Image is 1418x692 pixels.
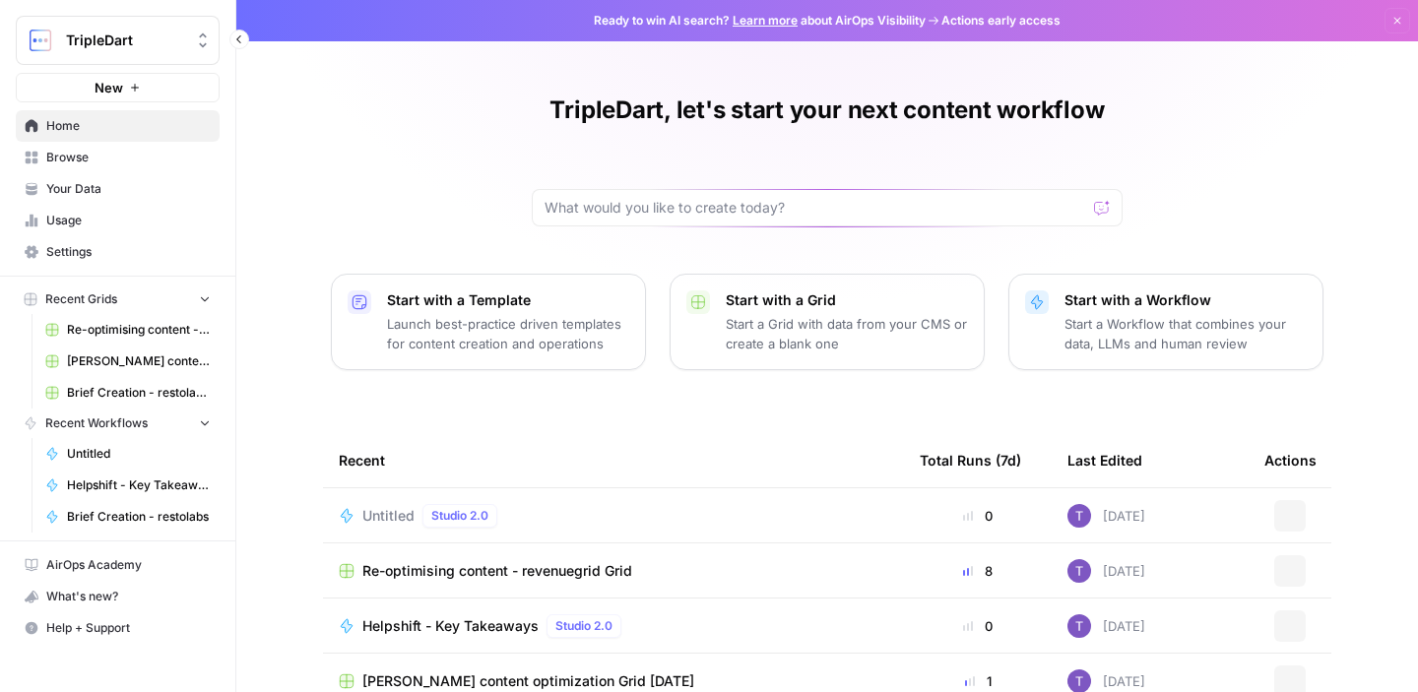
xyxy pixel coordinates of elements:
div: [DATE] [1067,559,1145,583]
button: Start with a GridStart a Grid with data from your CMS or create a blank one [670,274,985,370]
span: Help + Support [46,619,211,637]
a: Helpshift - Key Takeaways [36,470,220,501]
span: Brief Creation - restolabs [67,508,211,526]
span: Re-optimising content - revenuegrid Grid [362,561,632,581]
span: Settings [46,243,211,261]
a: Brief Creation - restolabs [36,501,220,533]
span: Untitled [362,506,415,526]
span: Recent Workflows [45,414,148,432]
button: Start with a WorkflowStart a Workflow that combines your data, LLMs and human review [1008,274,1323,370]
a: Home [16,110,220,142]
div: [DATE] [1067,504,1145,528]
span: [PERSON_NAME] content optimization Grid [DATE] [362,671,694,691]
button: Recent Workflows [16,409,220,438]
span: Brief Creation - restolabs Grid (1) [67,384,211,402]
a: Settings [16,236,220,268]
p: Start a Grid with data from your CMS or create a blank one [726,314,968,353]
button: Start with a TemplateLaunch best-practice driven templates for content creation and operations [331,274,646,370]
div: 0 [920,506,1036,526]
span: Home [46,117,211,135]
p: Start with a Template [387,290,629,310]
div: [DATE] [1067,614,1145,638]
div: 0 [920,616,1036,636]
span: Actions early access [941,12,1061,30]
span: [PERSON_NAME] content optimization Grid [DATE] [67,352,211,370]
span: AirOps Academy [46,556,211,574]
a: UntitledStudio 2.0 [339,504,888,528]
span: Re-optimising content - revenuegrid Grid [67,321,211,339]
a: [PERSON_NAME] content optimization Grid [DATE] [339,671,888,691]
span: Ready to win AI search? about AirOps Visibility [594,12,926,30]
div: Recent [339,433,888,487]
div: Last Edited [1067,433,1142,487]
a: Your Data [16,173,220,205]
img: ogabi26qpshj0n8lpzr7tvse760o [1067,614,1091,638]
span: Untitled [67,445,211,463]
span: Helpshift - Key Takeaways [362,616,539,636]
div: 8 [920,561,1036,581]
div: What's new? [17,582,219,611]
a: [PERSON_NAME] content optimization Grid [DATE] [36,346,220,377]
span: Browse [46,149,211,166]
img: ogabi26qpshj0n8lpzr7tvse760o [1067,559,1091,583]
span: Studio 2.0 [431,507,488,525]
span: New [95,78,123,97]
span: Your Data [46,180,211,198]
button: Workspace: TripleDart [16,16,220,65]
span: TripleDart [66,31,185,50]
img: TripleDart Logo [23,23,58,58]
button: New [16,73,220,102]
a: Re-optimising content - revenuegrid Grid [339,561,888,581]
span: Usage [46,212,211,229]
span: Recent Grids [45,290,117,308]
div: Total Runs (7d) [920,433,1021,487]
div: Actions [1264,433,1317,487]
a: Browse [16,142,220,173]
button: What's new? [16,581,220,612]
span: Helpshift - Key Takeaways [67,476,211,494]
a: Learn more [733,13,798,28]
a: Re-optimising content - revenuegrid Grid [36,314,220,346]
a: AirOps Academy [16,549,220,581]
a: Untitled [36,438,220,470]
p: Start a Workflow that combines your data, LLMs and human review [1064,314,1307,353]
img: ogabi26qpshj0n8lpzr7tvse760o [1067,504,1091,528]
span: Studio 2.0 [555,617,612,635]
p: Start with a Grid [726,290,968,310]
a: Brief Creation - restolabs Grid (1) [36,377,220,409]
div: 1 [920,671,1036,691]
p: Start with a Workflow [1064,290,1307,310]
input: What would you like to create today? [545,198,1086,218]
h1: TripleDart, let's start your next content workflow [549,94,1104,126]
a: Helpshift - Key TakeawaysStudio 2.0 [339,614,888,638]
button: Recent Grids [16,284,220,314]
p: Launch best-practice driven templates for content creation and operations [387,314,629,353]
a: Usage [16,205,220,236]
button: Help + Support [16,612,220,644]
